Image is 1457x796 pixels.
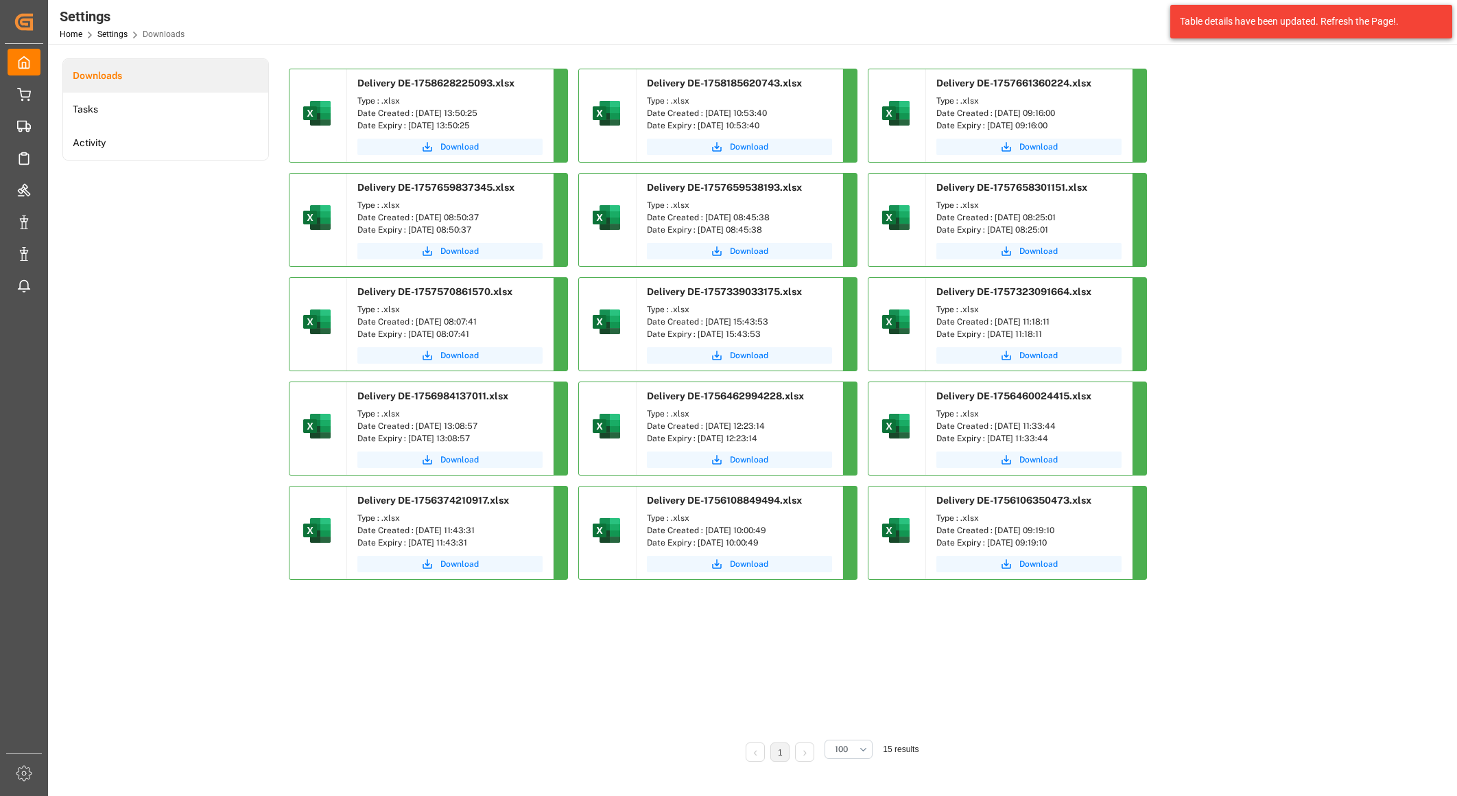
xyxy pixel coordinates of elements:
[936,243,1122,259] button: Download
[778,748,783,758] a: 1
[440,141,479,153] span: Download
[357,78,514,89] span: Delivery DE-1758628225093.xlsx
[357,119,543,132] div: Date Expiry : [DATE] 13:50:25
[357,537,543,549] div: Date Expiry : [DATE] 11:43:31
[357,432,543,445] div: Date Expiry : [DATE] 13:08:57
[936,347,1122,364] button: Download
[357,556,543,572] button: Download
[357,303,543,316] div: Type : .xlsx
[357,139,543,155] button: Download
[1019,454,1058,466] span: Download
[936,556,1122,572] button: Download
[647,78,802,89] span: Delivery DE-1758185620743.xlsx
[936,432,1122,445] div: Date Expiry : [DATE] 11:33:44
[647,347,832,364] button: Download
[647,452,832,468] button: Download
[879,305,912,338] img: microsoft-excel-2019--v1.png
[357,495,509,506] span: Delivery DE-1756374210917.xlsx
[647,199,832,211] div: Type : .xlsx
[357,199,543,211] div: Type : .xlsx
[647,119,832,132] div: Date Expiry : [DATE] 10:53:40
[647,556,832,572] button: Download
[770,742,790,762] li: 1
[647,107,832,119] div: Date Created : [DATE] 10:53:40
[936,211,1122,224] div: Date Created : [DATE] 08:25:01
[730,558,768,570] span: Download
[936,408,1122,420] div: Type : .xlsx
[300,514,333,547] img: microsoft-excel-2019--v1.png
[357,347,543,364] a: Download
[357,408,543,420] div: Type : .xlsx
[357,211,543,224] div: Date Created : [DATE] 08:50:37
[647,95,832,107] div: Type : .xlsx
[936,199,1122,211] div: Type : .xlsx
[879,97,912,130] img: microsoft-excel-2019--v1.png
[300,305,333,338] img: microsoft-excel-2019--v1.png
[936,286,1091,297] span: Delivery DE-1757323091664.xlsx
[746,742,765,762] li: Previous Page
[357,95,543,107] div: Type : .xlsx
[647,243,832,259] button: Download
[300,201,333,234] img: microsoft-excel-2019--v1.png
[357,224,543,236] div: Date Expiry : [DATE] 08:50:37
[440,349,479,362] span: Download
[936,303,1122,316] div: Type : .xlsx
[1019,349,1058,362] span: Download
[357,243,543,259] button: Download
[647,390,804,401] span: Delivery DE-1756462994228.xlsx
[647,420,832,432] div: Date Created : [DATE] 12:23:14
[1180,14,1432,29] div: Table details have been updated. Refresh the Page!.
[647,211,832,224] div: Date Created : [DATE] 08:45:38
[357,107,543,119] div: Date Created : [DATE] 13:50:25
[647,182,802,193] span: Delivery DE-1757659538193.xlsx
[647,316,832,328] div: Date Created : [DATE] 15:43:53
[936,390,1091,401] span: Delivery DE-1756460024415.xlsx
[63,59,268,93] a: Downloads
[936,224,1122,236] div: Date Expiry : [DATE] 08:25:01
[440,558,479,570] span: Download
[97,30,128,39] a: Settings
[879,201,912,234] img: microsoft-excel-2019--v1.png
[647,495,802,506] span: Delivery DE-1756108849494.xlsx
[936,139,1122,155] a: Download
[300,97,333,130] img: microsoft-excel-2019--v1.png
[590,97,623,130] img: microsoft-excel-2019--v1.png
[63,126,268,160] li: Activity
[357,390,508,401] span: Delivery DE-1756984137011.xlsx
[883,745,919,754] span: 15 results
[60,30,82,39] a: Home
[936,182,1087,193] span: Delivery DE-1757658301151.xlsx
[1019,558,1058,570] span: Download
[936,328,1122,340] div: Date Expiry : [DATE] 11:18:11
[825,740,873,759] button: open menu
[357,286,512,297] span: Delivery DE-1757570861570.xlsx
[357,452,543,468] button: Download
[936,420,1122,432] div: Date Created : [DATE] 11:33:44
[63,93,268,126] a: Tasks
[730,245,768,257] span: Download
[730,454,768,466] span: Download
[647,328,832,340] div: Date Expiry : [DATE] 15:43:53
[730,141,768,153] span: Download
[936,78,1091,89] span: Delivery DE-1757661360224.xlsx
[936,452,1122,468] button: Download
[357,182,514,193] span: Delivery DE-1757659837345.xlsx
[357,328,543,340] div: Date Expiry : [DATE] 08:07:41
[647,408,832,420] div: Type : .xlsx
[936,95,1122,107] div: Type : .xlsx
[357,420,543,432] div: Date Created : [DATE] 13:08:57
[647,432,832,445] div: Date Expiry : [DATE] 12:23:14
[357,316,543,328] div: Date Created : [DATE] 08:07:41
